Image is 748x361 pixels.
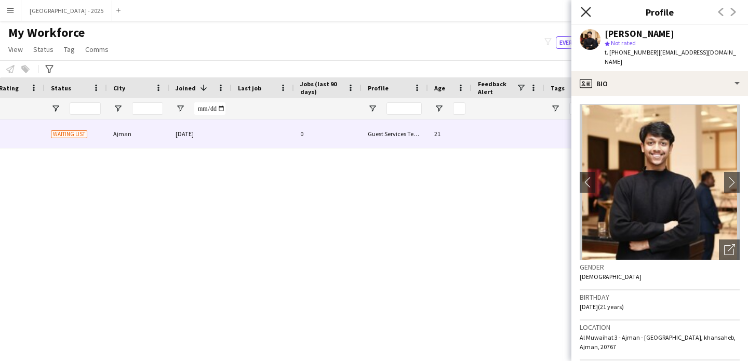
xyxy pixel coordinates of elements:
h3: Birthday [580,292,740,302]
span: Tag [64,45,75,54]
span: Not rated [611,39,636,47]
span: Tags [551,84,565,92]
span: Jobs (last 90 days) [300,80,343,96]
button: Open Filter Menu [368,104,377,113]
span: t. [PHONE_NUMBER] [605,48,659,56]
span: Status [51,84,71,92]
button: Open Filter Menu [434,104,444,113]
div: [PERSON_NAME] [605,29,674,38]
span: Last job [238,84,261,92]
span: [DEMOGRAPHIC_DATA] [580,273,642,280]
input: Profile Filter Input [386,102,422,115]
span: My Workforce [8,25,85,41]
h3: Gender [580,262,740,272]
span: [DATE] (21 years) [580,303,624,311]
span: Age [434,84,445,92]
span: Al Muwaihat 3 - Ajman - [GEOGRAPHIC_DATA], khansaheb, Ajman, 20767 [580,333,736,351]
a: Status [29,43,58,56]
button: Open Filter Menu [113,104,123,113]
span: | [EMAIL_ADDRESS][DOMAIN_NAME] [605,48,736,65]
a: Tag [60,43,79,56]
button: Open Filter Menu [176,104,185,113]
button: Everyone12,804 [556,36,611,49]
div: [DATE] [169,119,232,148]
span: City [113,84,125,92]
span: View [8,45,23,54]
span: Profile [368,84,389,92]
input: Status Filter Input [70,102,101,115]
h3: Profile [571,5,748,19]
div: Ajman [107,119,169,148]
button: [GEOGRAPHIC_DATA] - 2025 [21,1,112,21]
button: Open Filter Menu [51,104,60,113]
a: View [4,43,27,56]
app-action-btn: Advanced filters [43,63,56,75]
img: Crew avatar or photo [580,104,740,260]
input: City Filter Input [132,102,163,115]
div: Open photos pop-in [719,239,740,260]
div: Bio [571,71,748,96]
span: Comms [85,45,109,54]
a: Comms [81,43,113,56]
button: Open Filter Menu [551,104,560,113]
input: Age Filter Input [453,102,465,115]
input: Joined Filter Input [194,102,225,115]
span: Joined [176,84,196,92]
div: Guest Services Team [362,119,428,148]
span: Waiting list [51,130,87,138]
div: 21 [428,119,472,148]
span: Feedback Alert [478,80,516,96]
input: Tags Filter Input [569,102,600,115]
div: 0 [294,119,362,148]
h3: Location [580,323,740,332]
span: Status [33,45,54,54]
